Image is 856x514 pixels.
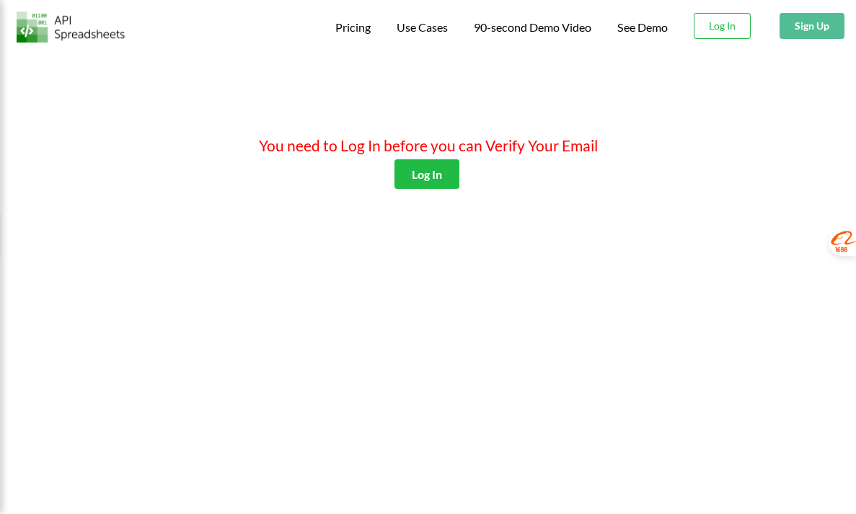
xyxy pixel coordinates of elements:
[694,13,751,39] button: Log In
[128,136,728,154] h4: You need to Log In before you can Verify Your Email
[474,22,591,33] span: 90-second Demo Video
[335,20,371,34] span: Pricing
[17,12,125,43] img: Logo.png
[394,159,459,189] button: Log In
[397,20,448,34] span: Use Cases
[780,13,844,39] button: Sign Up
[617,20,668,35] a: See Demo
